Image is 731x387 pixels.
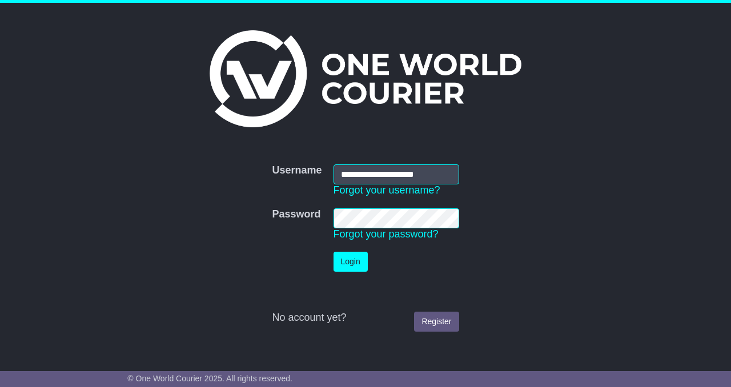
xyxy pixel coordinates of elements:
[272,208,320,221] label: Password
[127,374,292,383] span: © One World Courier 2025. All rights reserved.
[272,312,459,324] div: No account yet?
[334,252,368,272] button: Login
[272,164,322,177] label: Username
[210,30,521,127] img: One World
[414,312,459,332] a: Register
[334,228,439,240] a: Forgot your password?
[334,184,440,196] a: Forgot your username?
